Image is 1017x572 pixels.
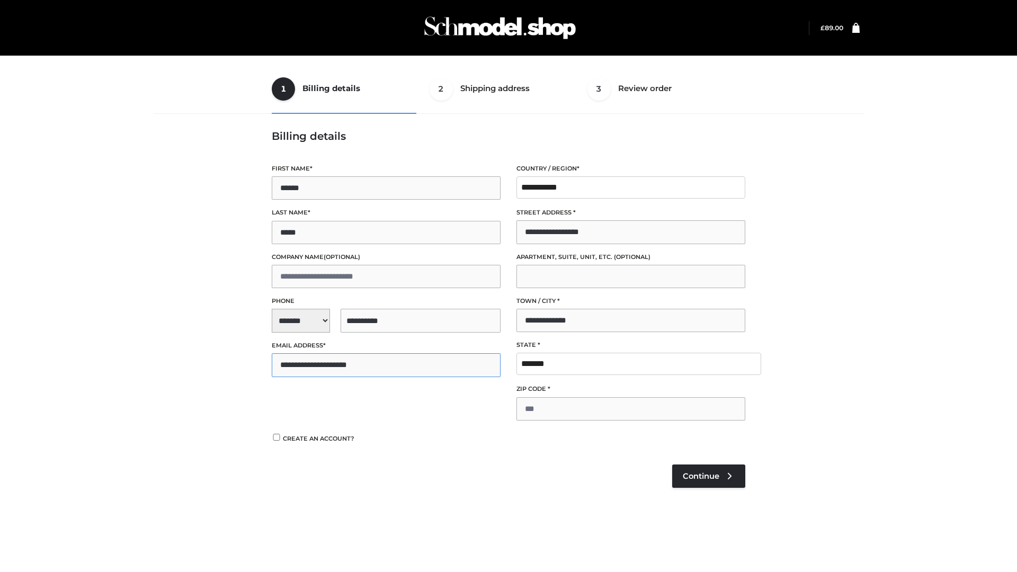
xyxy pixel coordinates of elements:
label: Last name [272,208,501,218]
a: Continue [672,464,745,488]
label: Email address [272,341,501,351]
label: Apartment, suite, unit, etc. [516,252,745,262]
span: (optional) [324,253,360,261]
label: Company name [272,252,501,262]
span: (optional) [614,253,650,261]
label: Phone [272,296,501,306]
label: State [516,340,745,350]
label: Country / Region [516,164,745,174]
bdi: 89.00 [820,24,843,32]
h3: Billing details [272,130,745,142]
label: ZIP Code [516,384,745,394]
a: £89.00 [820,24,843,32]
img: Schmodel Admin 964 [421,7,579,49]
span: Continue [683,471,719,481]
label: Town / City [516,296,745,306]
label: First name [272,164,501,174]
input: Create an account? [272,434,281,441]
span: Create an account? [283,435,354,442]
span: £ [820,24,825,32]
label: Street address [516,208,745,218]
